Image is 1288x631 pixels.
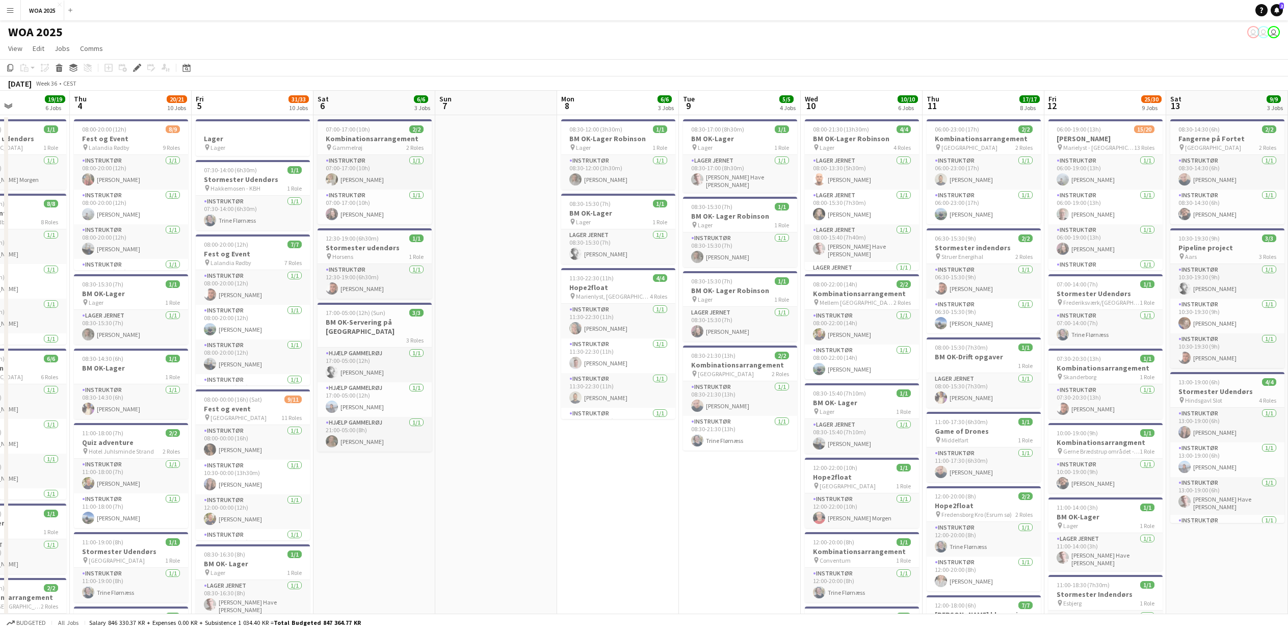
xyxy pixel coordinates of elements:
h3: Quiz adventure [74,438,188,447]
span: 08:00-20:00 (12h) [204,241,248,248]
span: 2 Roles [772,370,789,378]
span: 13:00-19:00 (6h) [1178,378,1220,386]
span: Skanderborg [1063,373,1096,381]
span: Struer Energihal [941,253,983,260]
app-card-role: Instruktør1/106:00-23:00 (17h)[PERSON_NAME] [927,190,1041,224]
div: 08:00-15:30 (7h30m)1/1BM OK-Drift opgaver1 RoleLager Jernet1/108:00-15:30 (7h30m)[PERSON_NAME] [927,337,1041,408]
h3: Stormester Udendørs [1170,387,1284,396]
app-job-card: 08:30-21:30 (13h)2/2Kombinationsarrangement [GEOGRAPHIC_DATA]2 RolesInstruktør1/108:30-21:30 (13h... [683,346,797,451]
div: 11:00-17:30 (6h30m)1/1Game of Drones Middelfart1 RoleInstruktør1/111:00-17:30 (6h30m)[PERSON_NAME] [927,412,1041,482]
app-card-role: Instruktør1/108:00-20:00 (12h)[PERSON_NAME] [196,339,310,374]
h3: Fangerne på Fortet [1170,134,1284,143]
app-card-role: Instruktør1/107:00-14:00 (7h)Trine Flørnæss [1048,310,1163,345]
app-card-role: Instruktør1/107:00-17:00 (10h)[PERSON_NAME] [318,190,432,224]
span: 6/6 [44,355,58,362]
span: 2/2 [1018,125,1033,133]
span: Lager [576,218,591,226]
div: 08:30-15:30 (7h)1/1BM OK- Lager Robinson Lager1 RoleLager Jernet1/108:30-15:30 (7h)[PERSON_NAME] [683,271,797,341]
app-card-role: Lager Jernet1/108:30-15:40 (7h10m)[PERSON_NAME] [805,419,919,454]
span: Jobs [55,44,70,53]
span: 1 Role [774,296,789,303]
app-job-card: 08:30-14:30 (6h)2/2Fangerne på Fortet [GEOGRAPHIC_DATA]2 RolesInstruktør1/108:30-14:30 (6h)[PERSO... [1170,119,1284,224]
app-card-role: Instruktør1/108:30-14:30 (6h)[PERSON_NAME] [1170,155,1284,190]
span: Lalandia Rødby [211,259,251,267]
div: 10:00-19:00 (9h)1/1Kombinationsarrangment Gerne Brædstrup området - [GEOGRAPHIC_DATA]1 RoleInstru... [1048,423,1163,493]
h3: BM OK-Servering på [GEOGRAPHIC_DATA] [318,318,432,336]
div: 17:00-05:00 (12h) (Sun)3/3BM OK-Servering på [GEOGRAPHIC_DATA]3 RolesHjælp Gammelrøj1/117:00-05:0... [318,303,432,452]
span: 08:00-22:00 (14h) [813,280,857,288]
div: 12:30-19:00 (6h30m)1/1Stormester udendørs Horsens1 RoleInstruktør1/112:30-19:00 (6h30m)[PERSON_NAME] [318,228,432,299]
span: 1/1 [653,125,667,133]
span: 06:00-19:00 (13h) [1057,125,1101,133]
app-card-role: Instruktør1/111:30-22:30 (11h) [561,408,675,442]
span: Comms [80,44,103,53]
span: 08:30-15:30 (7h) [82,280,123,288]
h3: Stormester indendørs [927,243,1041,252]
span: 2/2 [1018,234,1033,242]
span: 1/1 [775,277,789,285]
app-job-card: 08:30-17:00 (8h30m)1/1BM OK-Lager Lager1 RoleLager Jernet1/108:30-17:00 (8h30m)[PERSON_NAME] Have... [683,119,797,193]
app-card-role: Instruktør1/107:30-20:30 (13h)[PERSON_NAME] [1048,384,1163,419]
div: 08:00-20:00 (12h)8/9Fest og Event Lalandia Rødby9 RolesInstruktør1/108:00-20:00 (12h)[PERSON_NAME... [74,119,188,270]
h3: BM OK- Lager [805,398,919,407]
app-job-card: 08:00-22:00 (14h)2/2Kombinationsarrangement Mellem [GEOGRAPHIC_DATA] og [GEOGRAPHIC_DATA]2 RolesI... [805,274,919,379]
app-card-role: Instruktør1/108:00-20:00 (12h)[PERSON_NAME] [196,270,310,305]
span: 08:30-15:30 (7h) [569,200,611,207]
span: 08:30-14:30 (6h) [82,355,123,362]
span: 2 [1279,3,1284,9]
h3: Hope2float [561,283,675,292]
app-card-role: Lager Jernet1/108:00-13:30 (5h30m)[PERSON_NAME] [805,155,919,190]
h3: Kombinationsarrangement [318,134,432,143]
app-card-role: Instruktør1/108:30-14:30 (6h)[PERSON_NAME] [74,384,188,419]
span: Marielyst - [GEOGRAPHIC_DATA] [1063,144,1134,151]
span: 3 Roles [406,336,424,344]
span: [GEOGRAPHIC_DATA] [1185,144,1241,151]
app-card-role: Instruktør1/108:30-21:30 (13h)Trine Flørnæss [683,416,797,451]
app-job-card: 08:00-21:30 (13h30m)4/4BM OK-Lager Robinson Lager4 RolesLager Jernet1/108:00-13:30 (5h30m)[PERSON... [805,119,919,270]
span: 2 Roles [1015,144,1033,151]
app-card-role: Instruktør1/106:30-15:30 (9h)[PERSON_NAME] [927,264,1041,299]
span: 10:30-19:30 (9h) [1178,234,1220,242]
span: 07:00-14:00 (7h) [1057,280,1098,288]
span: 06:30-15:30 (9h) [935,234,976,242]
span: 1 Role [165,373,180,381]
div: 08:30-15:30 (7h)1/1BM OK-Lager Lager1 RoleLager Jernet1/108:30-15:30 (7h)[PERSON_NAME] [561,194,675,264]
app-job-card: 08:30-15:30 (7h)1/1BM OK- Lager Robinson Lager1 RoleInstruktør1/108:30-15:30 (7h)[PERSON_NAME] [683,197,797,267]
span: 6 Roles [41,373,58,381]
span: 4/4 [1262,378,1276,386]
app-card-role: Instruktør1/108:00-20:00 (12h)[PERSON_NAME] [196,305,310,339]
app-job-card: 11:00-18:00 (7h)2/2Quiz adventure Hotel Juhlsminde Strand2 RolesInstruktør1/111:00-18:00 (7h)[PER... [74,423,188,528]
span: Hakkemosen - KBH [211,185,260,192]
app-job-card: 08:30-14:30 (6h)1/1BM OK-Lager1 RoleInstruktør1/108:30-14:30 (6h)[PERSON_NAME] [74,349,188,419]
span: 1/1 [166,355,180,362]
span: 17:00-05:00 (12h) (Sun) [326,309,385,317]
app-job-card: 08:00-20:00 (12h)7/7Fest og Event Lalandia Rødby7 RolesInstruktør1/108:00-20:00 (12h)[PERSON_NAME... [196,234,310,385]
app-job-card: 08:30-15:30 (7h)1/1BM OK-Lager Lager1 RoleLager Jernet1/108:30-15:30 (7h)[PERSON_NAME] [74,274,188,345]
span: Lager [820,408,834,415]
app-job-card: 06:30-15:30 (9h)2/2Stormester indendørs Struer Energihal2 RolesInstruktør1/106:30-15:30 (9h)[PERS... [927,228,1041,333]
app-card-role: Instruktør1/106:00-19:00 (13h) [1048,259,1163,294]
app-job-card: 08:00-00:00 (16h) (Sat)9/11Fest og event [GEOGRAPHIC_DATA]11 RolesInstruktør1/108:00-00:00 (16h)[... [196,389,310,540]
div: 06:00-23:00 (17h)2/2Kombinationsarrangement [GEOGRAPHIC_DATA]2 RolesInstruktør1/106:00-23:00 (17h... [927,119,1041,224]
app-card-role: Instruktør1/108:00-20:00 (12h) [196,374,310,409]
span: 11:30-22:30 (11h) [569,274,614,282]
h3: BM OK-Drift opgaver [927,352,1041,361]
app-card-role: Instruktør1/106:00-19:00 (13h)[PERSON_NAME] [1048,190,1163,224]
span: [GEOGRAPHIC_DATA] [698,370,754,378]
app-job-card: 13:00-19:00 (6h)4/4Stormester Udendørs Hindsgavl Slot4 RolesInstruktør1/113:00-19:00 (6h)[PERSON_... [1170,372,1284,523]
span: 4 Roles [1259,397,1276,404]
app-card-role: Instruktør1/108:30-12:00 (3h30m)[PERSON_NAME] [561,155,675,190]
span: 08:30-14:30 (6h) [1178,125,1220,133]
app-job-card: 07:30-14:00 (6h30m)1/1Stormester Udendørs Hakkemosen - KBH1 RoleInstruktør1/107:30-14:00 (6h30m)T... [196,160,310,230]
span: 2 Roles [1259,144,1276,151]
app-card-role: Hjælp Gammelrøj1/121:00-05:00 (8h)[PERSON_NAME] [318,417,432,452]
span: 1/1 [409,234,424,242]
h3: BM OK-Lager Robinson [561,134,675,143]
